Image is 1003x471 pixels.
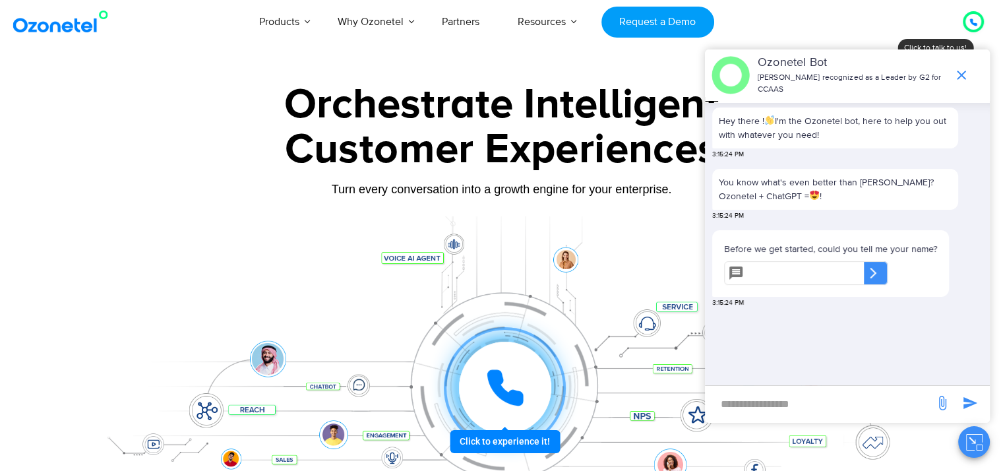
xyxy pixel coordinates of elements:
[929,390,956,416] span: send message
[712,56,750,94] img: header
[758,72,947,96] p: [PERSON_NAME] recognized as a Leader by G2 for CCAAS
[90,118,914,181] div: Customer Experiences
[601,7,714,38] a: Request a Demo
[758,54,947,72] p: Ozonetel Bot
[90,182,914,197] div: Turn every conversation into a growth engine for your enterprise.
[712,298,744,308] span: 3:15:24 PM
[948,62,975,88] span: end chat or minimize
[724,242,937,256] p: Before we get started, could you tell me your name?
[719,114,952,142] p: Hey there ! I'm the Ozonetel bot, here to help you out with whatever you need!
[719,175,952,203] p: You know what's even better than [PERSON_NAME]? Ozonetel + ChatGPT = !
[957,390,983,416] span: send message
[712,211,744,221] span: 3:15:24 PM
[712,392,928,416] div: new-msg-input
[810,191,819,200] img: 😍
[958,426,990,458] button: Close chat
[765,115,774,125] img: 👋
[712,150,744,160] span: 3:15:24 PM
[90,84,914,126] div: Orchestrate Intelligent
